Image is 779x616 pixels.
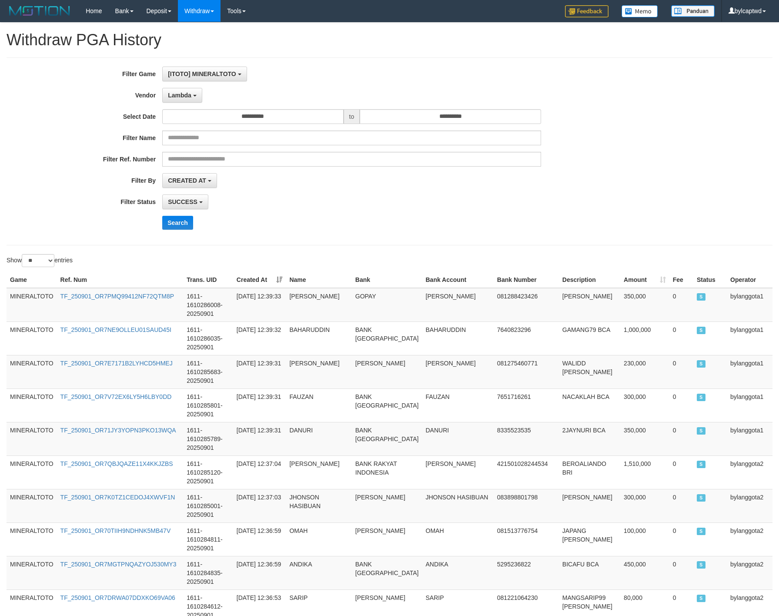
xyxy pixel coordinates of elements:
a: TF_250901_OR7E7171B2LYHCD5HMEJ [60,360,173,367]
td: MINERALTOTO [7,388,57,422]
td: 1,510,000 [620,455,669,489]
td: bylanggota2 [727,489,772,522]
td: bylanggota2 [727,522,772,556]
td: 450,000 [620,556,669,589]
a: TF_250901_OR7V72EX6LY5H6LBY0DD [60,393,172,400]
td: ANDIKA [286,556,351,589]
td: 1611-1610285120-20250901 [183,455,233,489]
span: CREATED AT [168,177,206,184]
td: [PERSON_NAME] [352,522,422,556]
th: Fee [669,272,693,288]
td: bylanggota2 [727,556,772,589]
td: 100,000 [620,522,669,556]
td: [DATE] 12:37:04 [233,455,286,489]
td: [PERSON_NAME] [352,489,422,522]
td: 0 [669,522,693,556]
th: Game [7,272,57,288]
td: MINERALTOTO [7,355,57,388]
span: SUCCESS [697,327,705,334]
td: [DATE] 12:37:03 [233,489,286,522]
td: [PERSON_NAME] [422,455,494,489]
td: 8335523535 [494,422,559,455]
td: 0 [669,422,693,455]
a: TF_250901_OR7QBJQAZE11X4KKJZBS [60,460,173,467]
a: TF_250901_OR7NE9OLLEU01SAUD45I [60,326,171,333]
td: bylanggota1 [727,288,772,322]
td: 1611-1610286035-20250901 [183,321,233,355]
td: 081275460771 [494,355,559,388]
td: GAMANG79 BCA [559,321,620,355]
td: FAUZAN [286,388,351,422]
td: bylanggota2 [727,455,772,489]
span: SUCCESS [697,293,705,301]
th: Ref. Num [57,272,184,288]
td: BICAFU BCA [559,556,620,589]
td: 0 [669,288,693,322]
span: SUCCESS [697,561,705,569]
td: 081288423426 [494,288,559,322]
td: [DATE] 12:39:32 [233,321,286,355]
td: NACAKLAH BCA [559,388,620,422]
td: MINERALTOTO [7,422,57,455]
td: 0 [669,489,693,522]
td: 421501028244534 [494,455,559,489]
a: TF_250901_OR71JY3YOPN3PKO13WQA [60,427,176,434]
td: JHONSON HASIBUAN [286,489,351,522]
td: [DATE] 12:36:59 [233,556,286,589]
td: 083898801798 [494,489,559,522]
td: 5295236822 [494,556,559,589]
img: MOTION_logo.png [7,4,73,17]
td: BANK RAKYAT INDONESIA [352,455,422,489]
th: Amount: activate to sort column ascending [620,272,669,288]
td: bylanggota1 [727,388,772,422]
td: BANK [GEOGRAPHIC_DATA] [352,388,422,422]
td: JHONSON HASIBUAN [422,489,494,522]
td: 1611-1610285789-20250901 [183,422,233,455]
th: Bank Account [422,272,494,288]
td: BAHARUDDIN [286,321,351,355]
td: [PERSON_NAME] [559,288,620,322]
button: [ITOTO] MINERALTOTO [162,67,247,81]
td: [DATE] 12:39:31 [233,422,286,455]
span: SUCCESS [697,427,705,435]
th: Bank Number [494,272,559,288]
button: Lambda [162,88,202,103]
th: Trans. UID [183,272,233,288]
span: SUCCESS [168,198,197,205]
td: JAPANG [PERSON_NAME] [559,522,620,556]
td: bylanggota1 [727,355,772,388]
td: MINERALTOTO [7,288,57,322]
td: [DATE] 12:39:33 [233,288,286,322]
td: MINERALTOTO [7,556,57,589]
td: 0 [669,556,693,589]
td: DANURI [422,422,494,455]
td: bylanggota1 [727,321,772,355]
th: Created At: activate to sort column ascending [233,272,286,288]
span: SUCCESS [697,360,705,368]
td: [PERSON_NAME] [422,288,494,322]
td: 2JAYNURI BCA [559,422,620,455]
td: 1611-1610285683-20250901 [183,355,233,388]
span: SUCCESS [697,494,705,502]
td: 7640823296 [494,321,559,355]
th: Name [286,272,351,288]
td: ANDIKA [422,556,494,589]
td: BEROALIANDO BRI [559,455,620,489]
button: CREATED AT [162,173,217,188]
td: [PERSON_NAME] [286,288,351,322]
td: BANK [GEOGRAPHIC_DATA] [352,422,422,455]
td: 1611-1610285001-20250901 [183,489,233,522]
select: Showentries [22,254,54,267]
a: TF_250901_OR7DRWA07DDXKO69VA06 [60,594,175,601]
td: WALIDD [PERSON_NAME] [559,355,620,388]
td: [DATE] 12:39:31 [233,388,286,422]
td: 0 [669,455,693,489]
span: to [344,109,360,124]
td: 081513776754 [494,522,559,556]
span: SUCCESS [697,394,705,401]
a: TF_250901_OR70TIIH9NDHNK5MB47V [60,527,171,534]
td: [PERSON_NAME] [422,355,494,388]
td: MINERALTOTO [7,522,57,556]
label: Show entries [7,254,73,267]
td: OMAH [286,522,351,556]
